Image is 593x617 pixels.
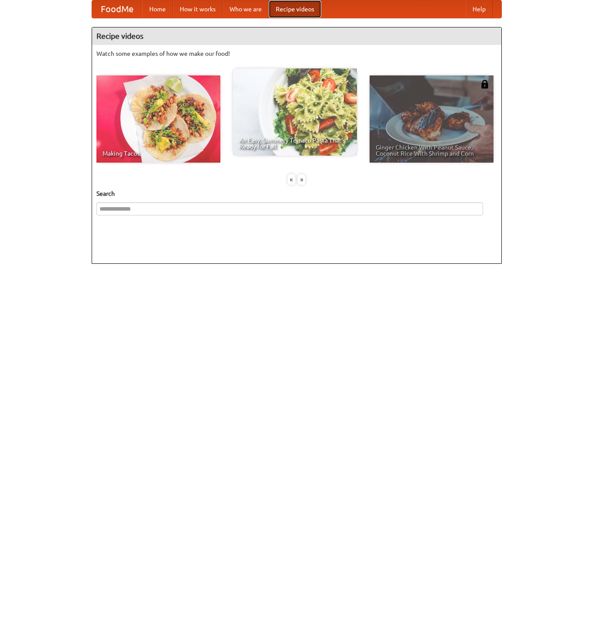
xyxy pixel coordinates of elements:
img: 483408.png [480,80,489,89]
h5: Search [96,189,497,198]
h4: Recipe videos [92,27,501,45]
a: Home [142,0,173,18]
a: Recipe videos [269,0,321,18]
a: Who we are [223,0,269,18]
a: How it works [173,0,223,18]
p: Watch some examples of how we make our food! [96,49,497,58]
div: « [288,174,295,185]
span: Making Tacos [103,150,214,157]
div: » [298,174,305,185]
span: An Easy, Summery Tomato Pasta That's Ready for Fall [239,137,351,150]
a: Help [466,0,493,18]
a: FoodMe [92,0,142,18]
a: An Easy, Summery Tomato Pasta That's Ready for Fall [233,68,357,156]
a: Making Tacos [96,75,220,163]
